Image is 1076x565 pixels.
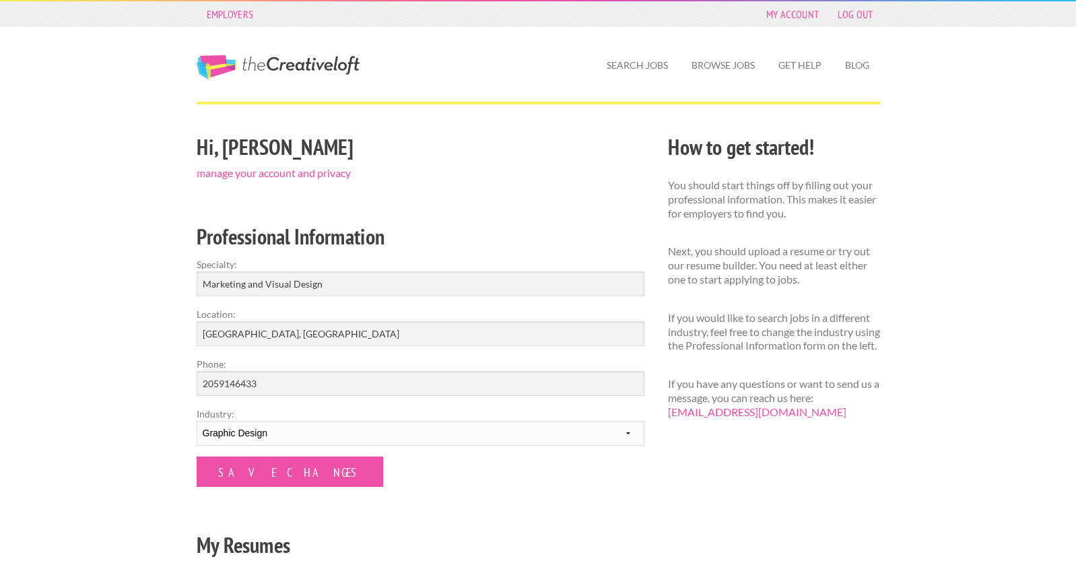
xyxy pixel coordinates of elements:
[668,178,880,220] p: You should start things off by filling out your professional information. This makes it easier fo...
[197,55,360,79] a: The Creative Loft
[668,244,880,286] p: Next, you should upload a resume or try out our resume builder. You need at least either one to s...
[197,132,644,162] h2: Hi, [PERSON_NAME]
[197,257,644,271] label: Specialty:
[197,357,644,371] label: Phone:
[197,321,644,346] input: e.g. New York, NY
[681,50,766,81] a: Browse Jobs
[768,50,832,81] a: Get Help
[668,311,880,353] p: If you would like to search jobs in a different industry, feel free to change the industry using ...
[596,50,679,81] a: Search Jobs
[834,50,880,81] a: Blog
[668,405,846,418] a: [EMAIL_ADDRESS][DOMAIN_NAME]
[197,307,644,321] label: Location:
[200,5,261,24] a: Employers
[760,5,826,24] a: My Account
[668,132,880,162] h2: How to get started!
[197,371,644,396] input: Optional
[197,530,644,560] h2: My Resumes
[197,457,383,487] input: Save Changes
[831,5,879,24] a: Log Out
[197,166,351,179] a: manage your account and privacy
[197,222,644,252] h2: Professional Information
[668,377,880,419] p: If you have any questions or want to send us a message, you can reach us here:
[197,407,644,421] label: Industry:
